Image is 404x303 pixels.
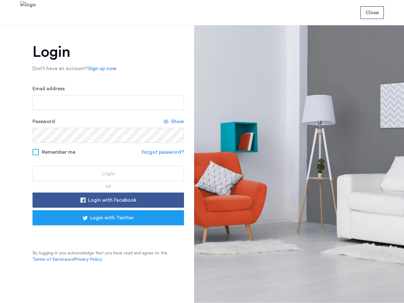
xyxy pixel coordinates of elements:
[360,6,384,19] button: button
[33,193,184,208] button: button
[33,166,184,181] button: button
[33,85,65,92] label: Email address
[33,250,184,263] p: By logging in you acknowledge that you have read and agree to the and .
[142,148,184,156] a: Forgot password?
[33,256,67,263] a: Terms of Service
[33,66,88,71] span: Don’t have an account?
[105,185,111,188] span: or
[33,118,55,125] label: Password
[33,210,184,225] button: button
[88,65,116,72] a: Sign up now
[90,214,134,222] span: Login with Twitter
[88,196,136,204] span: Login with Facebook
[74,256,102,263] a: Privacy Policy
[20,1,36,25] img: logo
[365,9,379,16] span: Close
[171,118,184,125] span: Show
[102,170,115,177] span: Login
[42,148,75,156] span: Remember me
[33,45,184,60] h1: Login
